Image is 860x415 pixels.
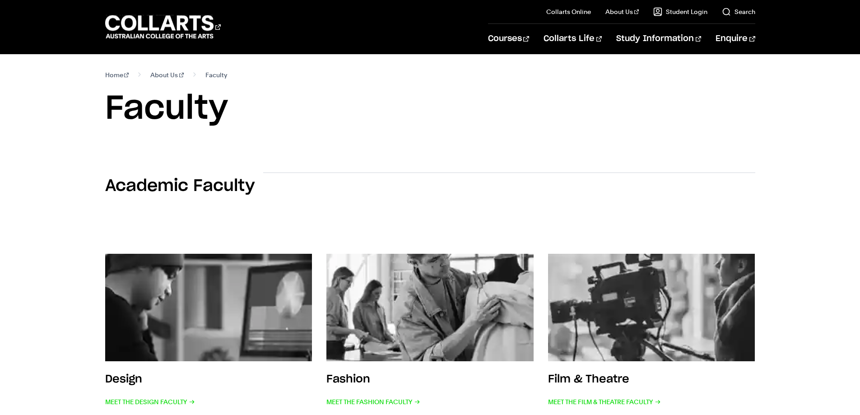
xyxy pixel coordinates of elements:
a: Courses [488,24,529,54]
a: Collarts Life [544,24,602,54]
a: About Us [605,7,639,16]
div: Go to homepage [105,14,221,40]
a: About Us [150,69,184,81]
span: Meet the Fashion Faculty [326,396,420,408]
h2: Academic Faculty [105,176,255,196]
a: Search [722,7,755,16]
a: Study Information [616,24,701,54]
h3: Design [105,374,142,385]
a: Film & Theatre Meet the Film & Theatre Faculty [548,254,755,408]
span: Meet the Design Faculty [105,396,195,408]
a: Collarts Online [546,7,591,16]
h3: Film & Theatre [548,374,629,385]
span: Meet the Film & Theatre Faculty [548,396,661,408]
a: Fashion Meet the Fashion Faculty [326,254,534,408]
h1: Faculty [105,89,755,129]
a: Home [105,69,129,81]
a: Enquire [716,24,755,54]
a: Student Login [653,7,707,16]
span: Faculty [205,69,227,81]
h3: Fashion [326,374,370,385]
a: Design Meet the Design Faculty [105,254,312,408]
